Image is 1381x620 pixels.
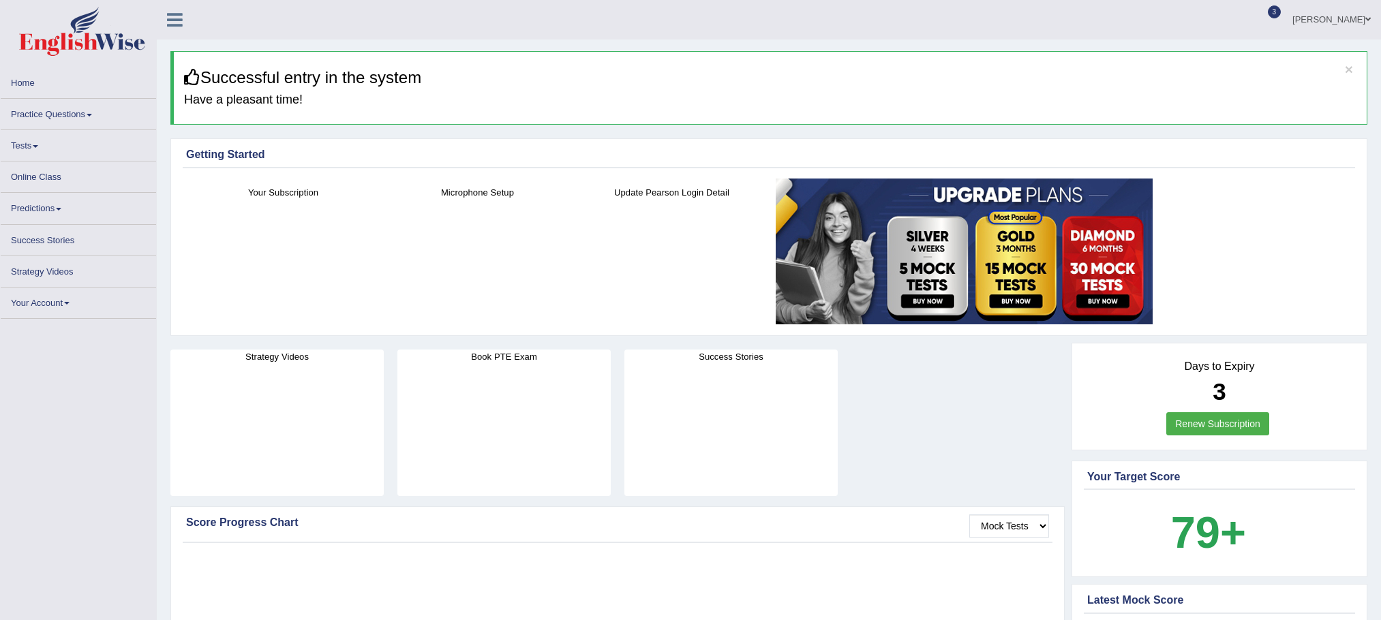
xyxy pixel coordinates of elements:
button: × [1345,62,1353,76]
h4: Book PTE Exam [397,350,611,364]
a: Online Class [1,161,156,188]
b: 3 [1213,378,1226,405]
h4: Your Subscription [193,185,374,200]
a: Success Stories [1,225,156,251]
a: Practice Questions [1,99,156,125]
a: Renew Subscription [1166,412,1269,435]
span: 3 [1268,5,1281,18]
div: Getting Started [186,146,1352,163]
div: Score Progress Chart [186,514,1049,531]
h4: Days to Expiry [1087,360,1352,373]
a: Predictions [1,193,156,219]
a: Strategy Videos [1,256,156,283]
a: Home [1,67,156,94]
div: Your Target Score [1087,469,1352,485]
h3: Successful entry in the system [184,69,1356,87]
a: Tests [1,130,156,157]
b: 79+ [1171,508,1246,557]
h4: Strategy Videos [170,350,384,364]
img: small5.jpg [776,179,1153,324]
h4: Success Stories [624,350,838,364]
h4: Update Pearson Login Detail [581,185,762,200]
h4: Have a pleasant time! [184,93,1356,107]
div: Latest Mock Score [1087,592,1352,608]
h4: Microphone Setup [387,185,568,200]
a: Your Account [1,288,156,314]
